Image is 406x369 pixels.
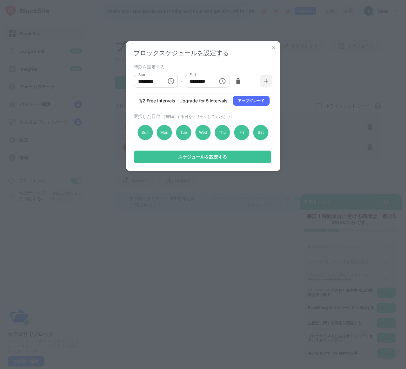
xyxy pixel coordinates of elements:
[138,72,146,77] label: Start
[178,154,227,159] div: スケジュールを設定する
[238,98,264,104] div: アップグレード
[216,75,229,87] button: Choose time, selected time is 1:00 PM
[137,125,153,140] div: Sun
[195,125,210,140] div: Wed
[181,78,183,85] div: -
[176,125,191,140] div: Tue
[134,49,272,57] div: ブロックスケジュールを設定する
[139,98,227,104] div: 1/2 Free Intervals - Upgrade for 5 intervals
[134,64,271,69] div: 時刻を設定する
[190,72,196,77] label: End
[270,44,277,51] img: x-button.svg
[215,125,230,140] div: Thu
[134,113,271,120] div: 選択した日付
[165,75,177,87] button: Choose time, selected time is 10:00 AM
[234,125,249,140] div: Fri
[162,114,234,119] span: （無効にする日をクリックしてください）
[253,125,269,140] div: Sat
[157,125,172,140] div: Mon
